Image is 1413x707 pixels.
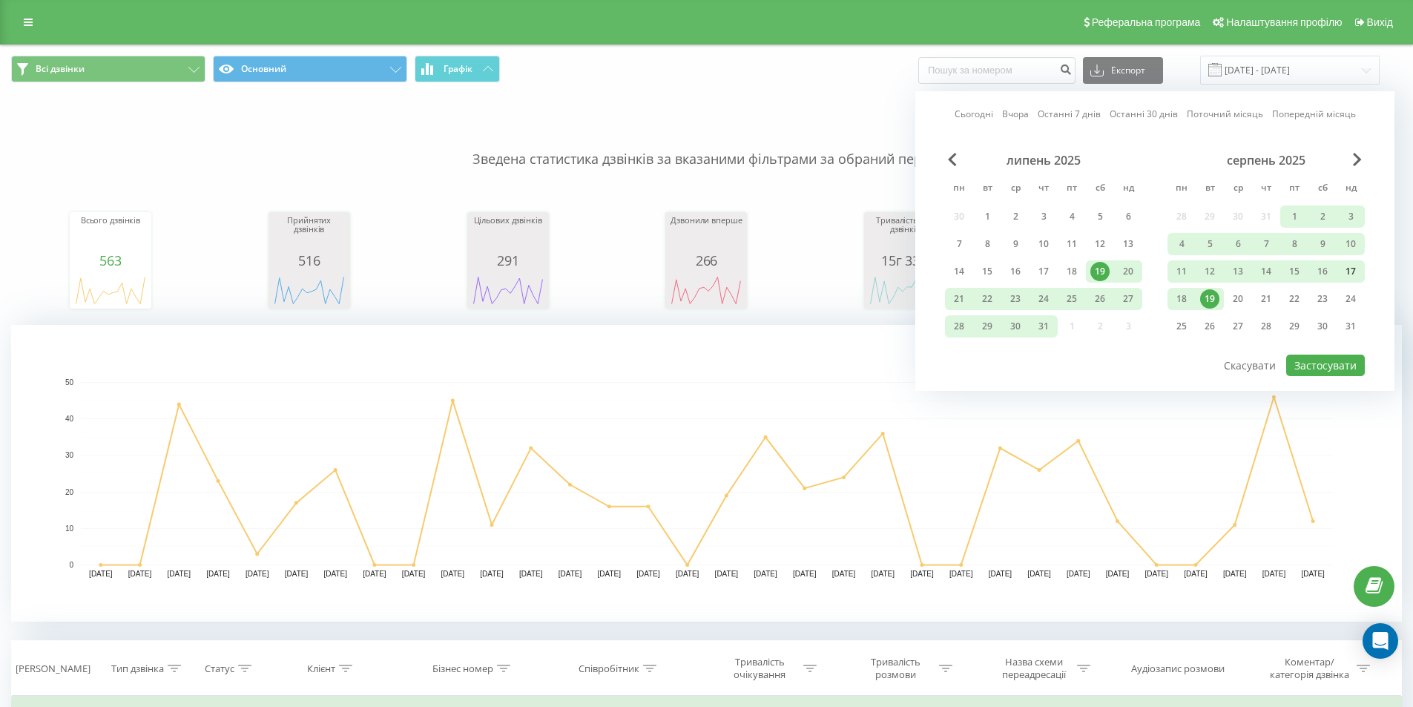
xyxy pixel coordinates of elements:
[1262,570,1286,578] text: [DATE]
[1226,16,1342,28] span: Налаштування профілю
[1167,288,1196,310] div: пн 18 серп 2025 р.
[1285,317,1304,336] div: 29
[363,570,386,578] text: [DATE]
[1030,288,1058,310] div: чт 24 лип 2025 р.
[955,107,993,121] a: Сьогодні
[1228,289,1248,309] div: 20
[11,120,1402,169] p: Зведена статистика дзвінків за вказаними фільтрами за обраний період
[978,262,997,281] div: 15
[597,570,621,578] text: [DATE]
[1285,289,1304,309] div: 22
[1083,57,1163,84] button: Експорт
[1167,260,1196,283] div: пн 11 серп 2025 р.
[978,289,997,309] div: 22
[1341,289,1360,309] div: 24
[69,561,73,569] text: 0
[1034,207,1053,226] div: 3
[1340,178,1362,200] abbr: неділя
[1090,289,1110,309] div: 26
[948,178,970,200] abbr: понеділок
[720,656,800,681] div: Тривалість очікування
[1313,234,1332,254] div: 9
[1266,656,1353,681] div: Коментар/категорія дзвінка
[1313,317,1332,336] div: 30
[1001,260,1030,283] div: ср 16 лип 2025 р.
[1200,289,1219,309] div: 19
[1285,234,1304,254] div: 8
[973,260,1001,283] div: вт 15 лип 2025 р.
[1216,355,1284,376] button: Скасувати
[945,315,973,338] div: пн 28 лип 2025 р.
[945,260,973,283] div: пн 14 лип 2025 р.
[669,268,743,312] svg: A chart.
[11,325,1402,622] svg: A chart.
[1086,288,1114,310] div: сб 26 лип 2025 р.
[1106,570,1130,578] text: [DATE]
[1114,260,1142,283] div: нд 20 лип 2025 р.
[559,570,582,578] text: [DATE]
[1280,233,1308,255] div: пт 8 серп 2025 р.
[1114,288,1142,310] div: нд 27 лип 2025 р.
[65,415,74,423] text: 40
[1062,289,1081,309] div: 25
[1058,260,1086,283] div: пт 18 лип 2025 р.
[1313,262,1332,281] div: 16
[1223,570,1247,578] text: [DATE]
[1308,205,1337,228] div: сб 2 серп 2025 р.
[272,253,346,268] div: 516
[1034,289,1053,309] div: 24
[1200,234,1219,254] div: 5
[471,268,545,312] svg: A chart.
[1006,262,1025,281] div: 16
[1002,107,1029,121] a: Вчора
[1224,288,1252,310] div: ср 20 серп 2025 р.
[973,233,1001,255] div: вт 8 лип 2025 р.
[73,216,148,253] div: Всього дзвінків
[949,289,969,309] div: 21
[65,488,74,496] text: 20
[1256,289,1276,309] div: 21
[676,570,699,578] text: [DATE]
[669,216,743,253] div: Дзвонили вперше
[285,570,309,578] text: [DATE]
[1337,315,1365,338] div: нд 31 серп 2025 р.
[1196,288,1224,310] div: вт 19 серп 2025 р.
[272,268,346,312] div: A chart.
[1227,178,1249,200] abbr: середа
[1006,234,1025,254] div: 9
[1308,233,1337,255] div: сб 9 серп 2025 р.
[1114,233,1142,255] div: нд 13 лип 2025 р.
[1301,570,1325,578] text: [DATE]
[415,56,500,82] button: Графік
[715,570,739,578] text: [DATE]
[973,315,1001,338] div: вт 29 лип 2025 р.
[480,570,504,578] text: [DATE]
[323,570,347,578] text: [DATE]
[868,268,942,312] div: A chart.
[36,63,85,75] span: Всі дзвінки
[1006,207,1025,226] div: 2
[868,216,942,253] div: Тривалість усіх дзвінків
[1086,205,1114,228] div: сб 5 лип 2025 р.
[1252,233,1280,255] div: чт 7 серп 2025 р.
[1285,262,1304,281] div: 15
[1086,260,1114,283] div: сб 19 лип 2025 р.
[1280,315,1308,338] div: пт 29 серп 2025 р.
[111,662,164,675] div: Тип дзвінка
[945,153,1142,168] div: липень 2025
[1034,262,1053,281] div: 17
[1337,288,1365,310] div: нд 24 серп 2025 р.
[1131,662,1225,675] div: Аудіозапис розмови
[1252,260,1280,283] div: чт 14 серп 2025 р.
[910,570,934,578] text: [DATE]
[1286,355,1365,376] button: Застосувати
[989,570,1012,578] text: [DATE]
[1280,205,1308,228] div: пт 1 серп 2025 р.
[1092,16,1201,28] span: Реферальна програма
[1001,315,1030,338] div: ср 30 лип 2025 р.
[1337,260,1365,283] div: нд 17 серп 2025 р.
[73,268,148,312] svg: A chart.
[973,205,1001,228] div: вт 1 лип 2025 р.
[1114,205,1142,228] div: нд 6 лип 2025 р.
[128,570,152,578] text: [DATE]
